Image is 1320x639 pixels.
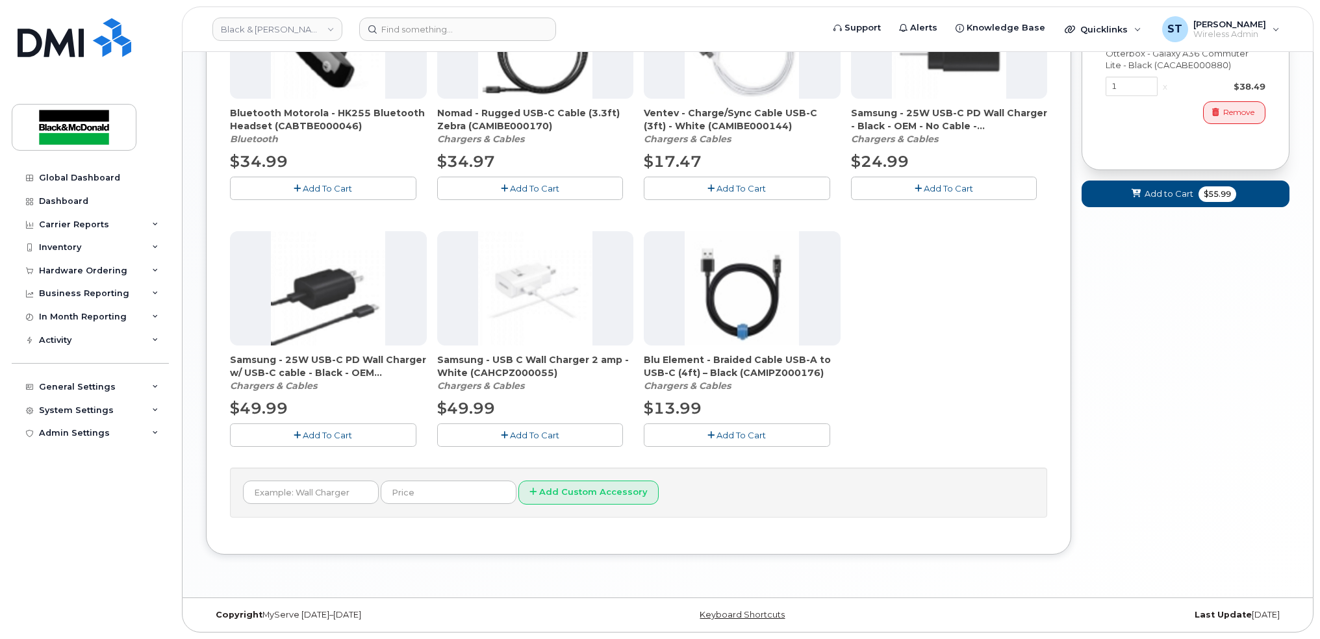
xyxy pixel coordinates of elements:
[1153,16,1289,42] div: Sogand Tavakoli
[303,430,352,440] span: Add To Cart
[212,18,342,41] a: Black & McDonald
[243,481,379,504] input: Example: Wall Charger
[437,133,524,145] em: Chargers & Cables
[1167,21,1182,37] span: ST
[437,399,495,418] span: $49.99
[1195,610,1252,620] strong: Last Update
[700,610,785,620] a: Keyboard Shortcuts
[1145,188,1193,200] span: Add to Cart
[1056,16,1150,42] div: Quicklinks
[644,106,841,132] span: Ventev - Charge/Sync Cable USB-C (3ft) - White (CAMIBE000144)
[271,231,385,345] img: accessory36709.JPG
[437,106,634,132] span: Nomad - Rugged USB-C Cable (3.3ft) Zebra (CAMIBE000170)
[1106,47,1265,71] div: Otterbox - Galaxy A36 Commuter Lite - Black (CACABE000880)
[644,353,841,379] span: Blu Element - Braided Cable USB-A to USB-C (4ft) – Black (CAMIPZ000176)
[437,106,634,145] div: Nomad - Rugged USB-C Cable (3.3ft) Zebra (CAMIBE000170)
[644,380,731,392] em: Chargers & Cables
[230,399,288,418] span: $49.99
[510,430,559,440] span: Add To Cart
[1082,181,1289,207] button: Add to Cart $55.99
[717,183,766,194] span: Add To Cart
[1193,19,1266,29] span: [PERSON_NAME]
[437,177,624,199] button: Add To Cart
[230,133,278,145] em: Bluetooth
[644,106,841,145] div: Ventev - Charge/Sync Cable USB-C (3ft) - White (CAMIBE000144)
[1223,106,1254,118] span: Remove
[924,183,973,194] span: Add To Cart
[478,231,592,345] img: accessory36354.JPG
[851,106,1048,145] div: Samsung - 25W USB-C PD Wall Charger - Black - OEM - No Cable - (CAHCPZ000081)
[359,18,556,41] input: Find something...
[644,152,702,171] span: $17.47
[216,610,262,620] strong: Copyright
[644,399,702,418] span: $13.99
[910,21,937,34] span: Alerts
[844,21,881,34] span: Support
[928,610,1289,620] div: [DATE]
[946,15,1054,41] a: Knowledge Base
[230,353,427,379] span: Samsung - 25W USB-C PD Wall Charger w/ USB-C cable - Black - OEM (CAHCPZ000082)
[685,231,799,345] img: accessory36348.JPG
[644,353,841,392] div: Blu Element - Braided Cable USB-A to USB-C (4ft) – Black (CAMIPZ000176)
[230,106,427,132] span: Bluetooth Motorola - HK255 Bluetooth Headset (CABTBE000046)
[1203,101,1265,124] button: Remove
[510,183,559,194] span: Add To Cart
[230,106,427,145] div: Bluetooth Motorola - HK255 Bluetooth Headset (CABTBE000046)
[381,481,516,504] input: Price
[1158,81,1173,93] div: x
[851,177,1037,199] button: Add To Cart
[644,133,731,145] em: Chargers & Cables
[518,481,659,505] button: Add Custom Accessory
[717,430,766,440] span: Add To Cart
[437,353,634,379] span: Samsung - USB C Wall Charger 2 amp - White (CAHCPZ000055)
[206,610,567,620] div: MyServe [DATE]–[DATE]
[303,183,352,194] span: Add To Cart
[230,380,317,392] em: Chargers & Cables
[851,106,1048,132] span: Samsung - 25W USB-C PD Wall Charger - Black - OEM - No Cable - (CAHCPZ000081)
[437,152,495,171] span: $34.97
[1199,186,1236,202] span: $55.99
[437,380,524,392] em: Chargers & Cables
[890,15,946,41] a: Alerts
[1173,81,1265,93] div: $38.49
[230,353,427,392] div: Samsung - 25W USB-C PD Wall Charger w/ USB-C cable - Black - OEM (CAHCPZ000082)
[851,152,909,171] span: $24.99
[437,423,624,446] button: Add To Cart
[437,353,634,392] div: Samsung - USB C Wall Charger 2 amp - White (CAHCPZ000055)
[644,177,830,199] button: Add To Cart
[230,152,288,171] span: $34.99
[230,423,416,446] button: Add To Cart
[1193,29,1266,40] span: Wireless Admin
[851,133,938,145] em: Chargers & Cables
[644,423,830,446] button: Add To Cart
[967,21,1045,34] span: Knowledge Base
[230,177,416,199] button: Add To Cart
[824,15,890,41] a: Support
[1080,24,1128,34] span: Quicklinks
